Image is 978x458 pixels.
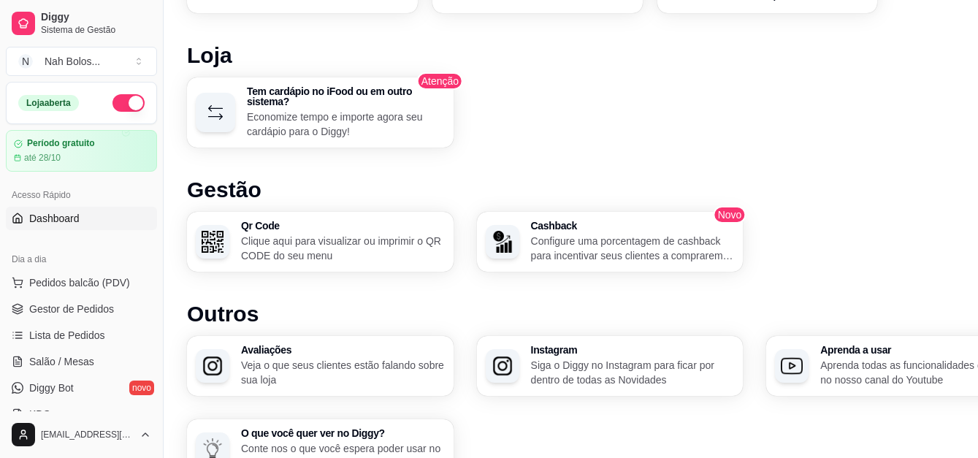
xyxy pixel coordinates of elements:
[6,207,157,230] a: Dashboard
[187,212,454,272] button: Qr CodeQr CodeClique aqui para visualizar ou imprimir o QR CODE do seu menu
[477,336,744,396] button: InstagramInstagramSiga o Diggy no Instagram para ficar por dentro de todas as Novidades
[531,234,735,263] p: Configure uma porcentagem de cashback para incentivar seus clientes a comprarem em sua loja
[531,345,735,355] h3: Instagram
[6,324,157,347] a: Lista de Pedidos
[18,54,33,69] span: N
[41,24,151,36] span: Sistema de Gestão
[29,354,94,369] span: Salão / Mesas
[29,328,105,343] span: Lista de Pedidos
[202,355,224,377] img: Avaliações
[714,206,746,224] span: Novo
[6,271,157,294] button: Pedidos balcão (PDV)
[29,275,130,290] span: Pedidos balcão (PDV)
[531,221,735,231] h3: Cashback
[18,95,79,111] div: Loja aberta
[187,336,454,396] button: AvaliaçõesAvaliaçõesVeja o que seus clientes estão falando sobre sua loja
[187,77,454,148] button: Tem cardápio no iFood ou em outro sistema?Economize tempo e importe agora seu cardápio para o Diggy!
[241,345,445,355] h3: Avaliações
[241,234,445,263] p: Clique aqui para visualizar ou imprimir o QR CODE do seu menu
[241,358,445,387] p: Veja o que seus clientes estão falando sobre sua loja
[6,297,157,321] a: Gestor de Pedidos
[247,86,445,107] h3: Tem cardápio no iFood ou em outro sistema?
[29,302,114,316] span: Gestor de Pedidos
[29,407,50,421] span: KDS
[29,211,80,226] span: Dashboard
[24,152,61,164] article: até 28/10
[27,138,95,149] article: Período gratuito
[6,6,157,41] a: DiggySistema de Gestão
[241,428,445,438] h3: O que você quer ver no Diggy?
[6,183,157,207] div: Acesso Rápido
[6,402,157,426] a: KDS
[531,358,735,387] p: Siga o Diggy no Instagram para ficar por dentro de todas as Novidades
[477,212,744,272] button: CashbackCashbackConfigure uma porcentagem de cashback para incentivar seus clientes a comprarem e...
[247,110,445,139] p: Economize tempo e importe agora seu cardápio para o Diggy!
[6,248,157,271] div: Dia a dia
[241,221,445,231] h3: Qr Code
[6,47,157,76] button: Select a team
[781,355,803,377] img: Aprenda a usar
[492,231,513,253] img: Cashback
[41,11,151,24] span: Diggy
[417,72,463,90] span: Atenção
[6,376,157,400] a: Diggy Botnovo
[29,381,74,395] span: Diggy Bot
[6,130,157,172] a: Período gratuitoaté 28/10
[45,54,100,69] div: Nah Bolos ...
[112,94,145,112] button: Alterar Status
[6,350,157,373] a: Salão / Mesas
[6,417,157,452] button: [EMAIL_ADDRESS][DOMAIN_NAME]
[41,429,134,440] span: [EMAIL_ADDRESS][DOMAIN_NAME]
[202,231,224,253] img: Qr Code
[492,355,513,377] img: Instagram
